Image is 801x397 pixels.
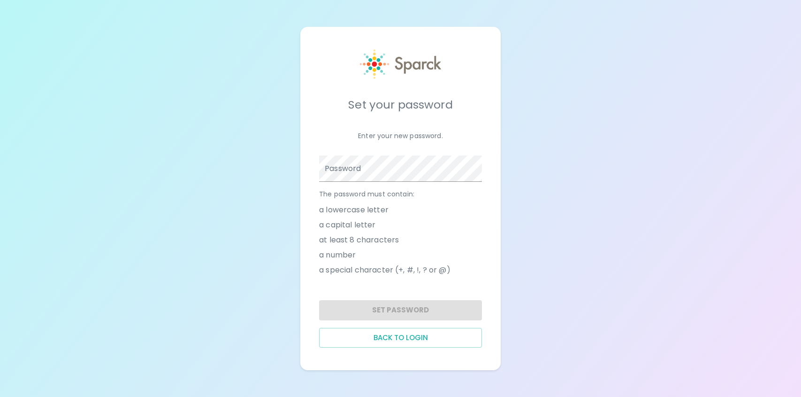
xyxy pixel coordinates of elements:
[319,328,482,348] button: Back to login
[360,49,441,79] img: Sparck logo
[319,189,482,199] p: The password must contain:
[319,131,482,140] p: Enter your new password.
[319,219,375,231] span: a capital letter
[319,97,482,112] h5: Set your password
[319,249,356,261] span: a number
[319,265,450,276] span: a special character (+, #, !, ? or @)
[319,234,399,246] span: at least 8 characters
[319,204,389,216] span: a lowercase letter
